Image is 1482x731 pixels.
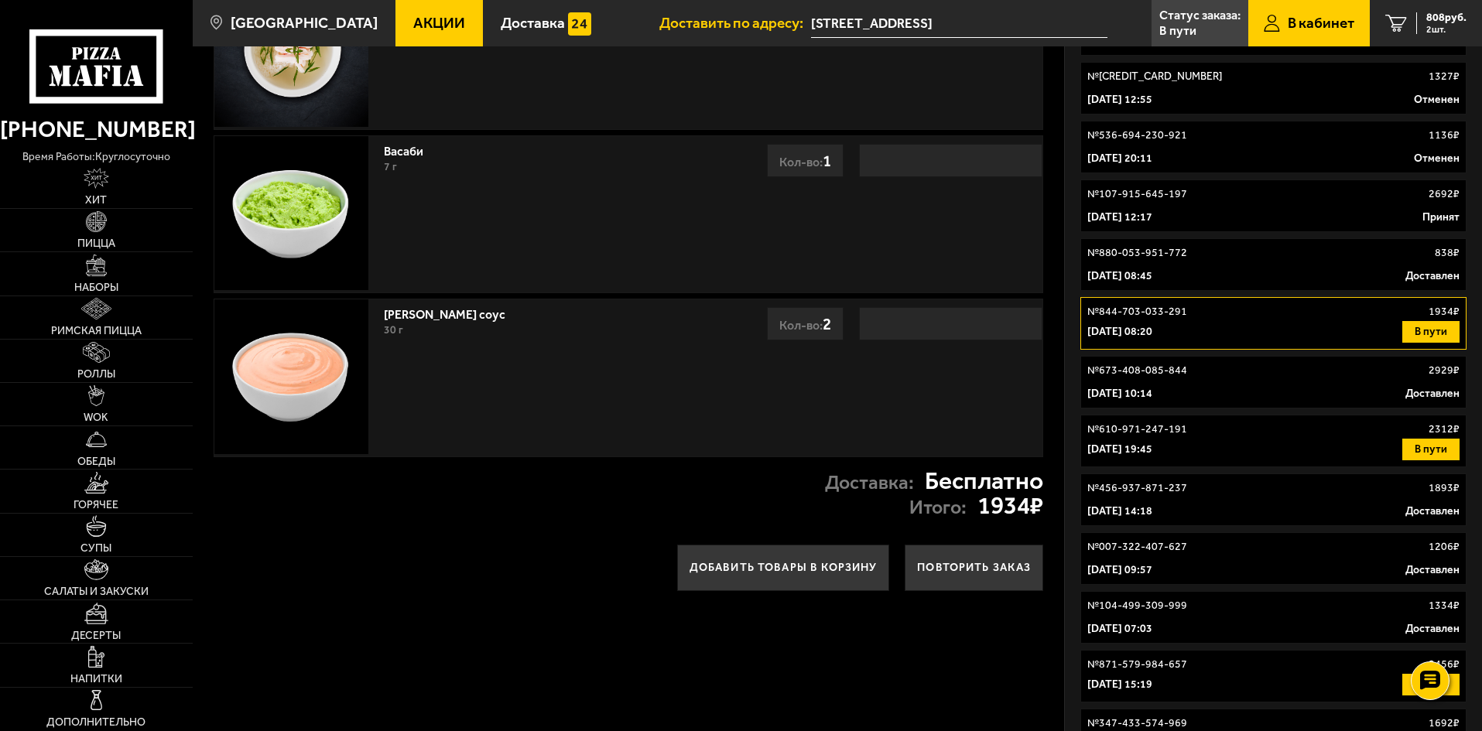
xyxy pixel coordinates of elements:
[1405,504,1460,519] p: Доставлен
[1402,439,1460,460] button: В пути
[71,630,121,641] span: Десерты
[1159,9,1241,22] p: Статус заказа:
[1429,304,1460,319] p: 1934 ₽
[384,323,403,336] span: 30 г
[1080,591,1467,644] a: №104-499-309-9991334₽[DATE] 07:03Доставлен
[74,500,118,511] span: Горячее
[384,302,521,322] a: [PERSON_NAME] соус
[77,238,115,249] span: Пицца
[1080,121,1467,173] a: №536-694-230-9211136₽[DATE] 20:11Отменен
[1087,186,1187,202] p: № 107-915-645-197
[1422,210,1460,225] p: Принят
[1405,268,1460,284] p: Доставлен
[1087,716,1187,731] p: № 347-433-574-969
[1429,598,1460,613] p: 1334 ₽
[1429,128,1460,143] p: 1136 ₽
[1087,304,1187,319] p: № 844-703-033-291
[825,473,914,493] p: Доставка:
[1429,716,1460,731] p: 1692 ₽
[77,369,115,380] span: Роллы
[1087,268,1152,284] p: [DATE] 08:45
[1087,386,1152,401] p: [DATE] 10:14
[1087,210,1152,225] p: [DATE] 12:17
[85,195,107,206] span: Хит
[1087,598,1187,613] p: № 104-499-309-999
[1087,324,1152,340] p: [DATE] 08:20
[568,12,591,36] img: 15daf4d41897b9f0e9f617042186c801.svg
[1087,245,1187,261] p: № 880-053-951-772
[925,469,1043,494] strong: Бесплатно
[823,151,831,170] span: 1
[1087,677,1152,692] p: [DATE] 15:19
[905,545,1043,591] button: Повторить заказ
[1087,422,1187,437] p: № 610-971-247-191
[74,282,118,293] span: Наборы
[1087,657,1187,672] p: № 871-579-984-657
[1288,15,1354,30] span: В кабинет
[767,144,844,177] div: Кол-во:
[1435,245,1460,261] p: 838 ₽
[1402,674,1460,695] button: В пути
[1080,297,1467,350] a: №844-703-033-2911934₽[DATE] 08:20В пути
[1405,621,1460,637] p: Доставлен
[659,15,811,30] span: Доставить по адресу:
[1426,12,1467,23] span: 808 руб.
[677,545,890,591] button: Добавить товары в корзину
[1080,238,1467,291] a: №880-053-951-772838₽[DATE] 08:45Доставлен
[1429,539,1460,555] p: 1206 ₽
[1087,69,1222,84] p: № [CREDIT_CARD_NUMBER]
[51,326,142,336] span: Римская пицца
[1429,69,1460,84] p: 1327 ₽
[1429,363,1460,378] p: 2929 ₽
[1087,92,1152,108] p: [DATE] 12:55
[77,456,115,467] span: Обеды
[909,498,967,518] p: Итого:
[1087,480,1187,496] p: № 456-937-871-237
[46,717,145,728] span: Дополнительно
[1087,128,1187,143] p: № 536-694-230-921
[1087,539,1187,555] p: № 007-322-407-627
[1414,151,1460,166] p: Отменен
[70,674,122,685] span: Напитки
[231,15,378,30] span: [GEOGRAPHIC_DATA]
[1405,386,1460,401] p: Доставлен
[1080,650,1467,702] a: №871-579-984-6572456₽[DATE] 15:19В пути
[1429,480,1460,496] p: 1893 ₽
[1426,25,1467,34] span: 2 шт.
[1080,62,1467,114] a: №[CREDIT_CARD_NUMBER]1327₽[DATE] 12:55Отменен
[1405,562,1460,578] p: Доставлен
[1080,415,1467,467] a: №610-971-247-1912312₽[DATE] 19:45В пути
[1414,92,1460,108] p: Отменен
[80,543,111,554] span: Супы
[1402,321,1460,343] button: В пути
[1087,504,1152,519] p: [DATE] 14:18
[1080,179,1467,232] a: №107-915-645-1972692₽[DATE] 12:17Принят
[501,15,565,30] span: Доставка
[811,9,1107,38] span: Социалистическая улица, 24
[823,314,831,333] span: 2
[767,307,844,340] div: Кол-во:
[1429,422,1460,437] p: 2312 ₽
[84,412,108,423] span: WOK
[1080,356,1467,408] a: №673-408-085-8442929₽[DATE] 10:14Доставлен
[1159,25,1196,37] p: В пути
[44,586,149,597] span: Салаты и закуски
[811,9,1107,38] input: Ваш адрес доставки
[1087,363,1187,378] p: № 673-408-085-844
[413,15,465,30] span: Акции
[1080,473,1467,526] a: №456-937-871-2371893₽[DATE] 14:18Доставлен
[384,160,397,173] span: 7 г
[1080,532,1467,585] a: №007-322-407-6271206₽[DATE] 09:57Доставлен
[1429,186,1460,202] p: 2692 ₽
[977,494,1043,518] strong: 1934 ₽
[1087,562,1152,578] p: [DATE] 09:57
[384,139,439,159] a: Васаби
[1087,151,1152,166] p: [DATE] 20:11
[1087,442,1152,457] p: [DATE] 19:45
[1087,621,1152,637] p: [DATE] 07:03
